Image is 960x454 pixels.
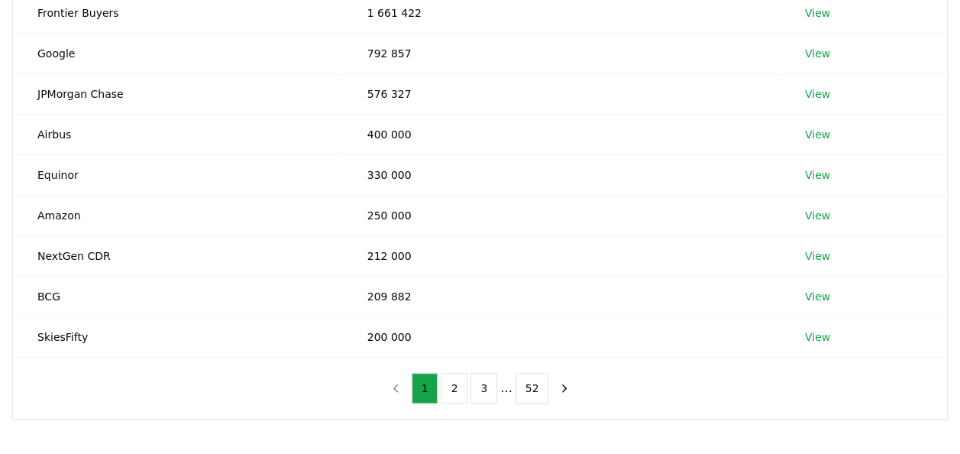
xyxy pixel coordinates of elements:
[343,316,781,357] td: 200 000
[13,235,343,276] td: NextGen CDR
[13,276,343,316] td: BCG
[343,276,781,316] td: 209 882
[13,73,343,114] td: JPMorgan Chase
[441,373,467,404] button: 2
[13,195,343,235] td: Amazon
[13,33,343,73] td: Google
[805,46,830,61] a: View
[13,316,343,357] td: SkiesFifty
[500,379,512,397] li: ...
[13,114,343,154] td: Airbus
[805,208,830,223] a: View
[805,289,830,304] a: View
[412,373,438,404] button: 1
[805,329,830,345] a: View
[343,114,781,154] td: 400 000
[470,373,497,404] button: 3
[805,127,830,142] a: View
[805,167,830,183] a: View
[805,248,830,264] a: View
[516,373,549,404] button: 52
[343,33,781,73] td: 792 857
[343,154,781,195] td: 330 000
[551,373,577,404] button: next page
[343,235,781,276] td: 212 000
[343,73,781,114] td: 576 327
[343,195,781,235] td: 250 000
[805,86,830,102] a: View
[13,154,343,195] td: Equinor
[805,5,830,21] a: View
